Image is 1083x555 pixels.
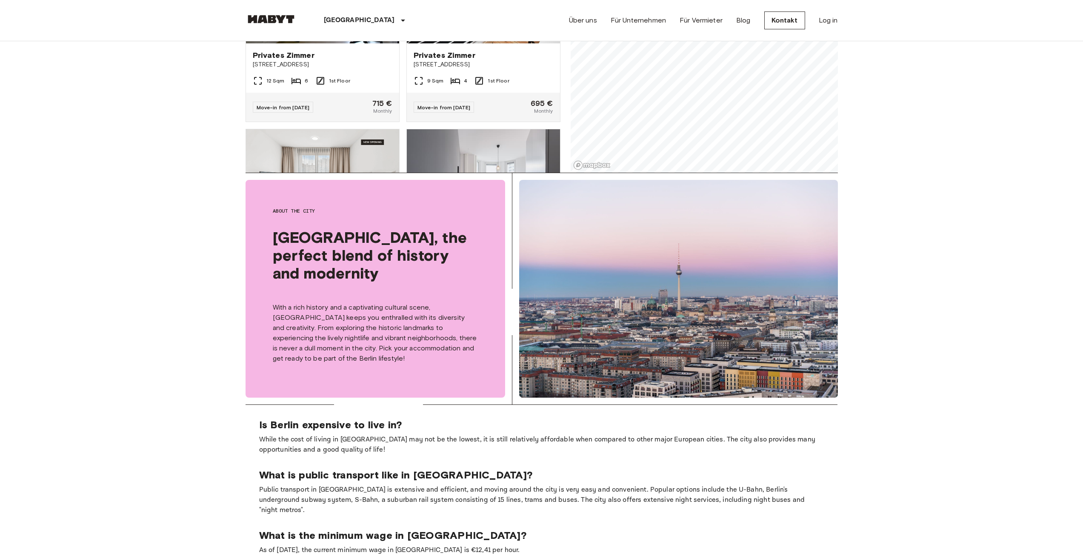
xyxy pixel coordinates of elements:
span: 12 Sqm [266,77,285,85]
a: Über uns [569,15,597,26]
img: Habyt [246,15,297,23]
a: Marketing picture of unit DE-01-491-304-001Previous imagePrevious imageStudioLisa-[STREET_ADDRESS... [246,129,400,310]
span: Monthly [373,107,392,115]
span: Move-in from [DATE] [417,104,471,111]
span: 1st Floor [488,77,509,85]
img: Berlin, the perfect blend of history and modernity [519,180,838,398]
p: Is Berlin expensive to live in? [259,418,824,431]
p: [GEOGRAPHIC_DATA] [324,15,395,26]
a: Für Unternehmen [611,15,666,26]
span: About the city [273,207,478,215]
span: [GEOGRAPHIC_DATA], the perfect blend of history and modernity [273,228,478,282]
p: What is the minimum wage in [GEOGRAPHIC_DATA]? [259,529,824,542]
span: 715 € [372,100,392,107]
a: Für Vermieter [680,15,723,26]
span: [STREET_ADDRESS] [253,60,392,69]
img: Marketing picture of unit DE-01-047-05H [407,129,560,231]
p: While the cost of living in [GEOGRAPHIC_DATA] may not be the lowest, it is still relatively affor... [259,435,824,455]
span: 1st Floor [329,77,350,85]
span: Monthly [534,107,553,115]
span: [STREET_ADDRESS] [414,60,553,69]
span: Privates Zimmer [253,50,314,60]
a: Kontakt [764,11,805,29]
a: Marketing picture of unit DE-01-047-05HPrevious imagePrevious imagePrivates Zimmer[STREET_ADDRESS... [406,129,560,310]
span: 6 [305,77,308,85]
p: What is public transport like in [GEOGRAPHIC_DATA]? [259,469,824,481]
span: 4 [464,77,467,85]
a: Blog [736,15,751,26]
p: With a rich history and a captivating cultural scene, [GEOGRAPHIC_DATA] keeps you enthralled with... [273,302,478,364]
p: Public transport in [GEOGRAPHIC_DATA] is extensive and efficient, and moving around the city is v... [259,485,824,515]
a: Log in [819,15,838,26]
span: 9 Sqm [427,77,444,85]
span: Privates Zimmer [414,50,475,60]
a: Mapbox logo [573,160,611,170]
img: Marketing picture of unit DE-01-491-304-001 [246,129,399,231]
span: 695 € [531,100,553,107]
span: Move-in from [DATE] [257,104,310,111]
